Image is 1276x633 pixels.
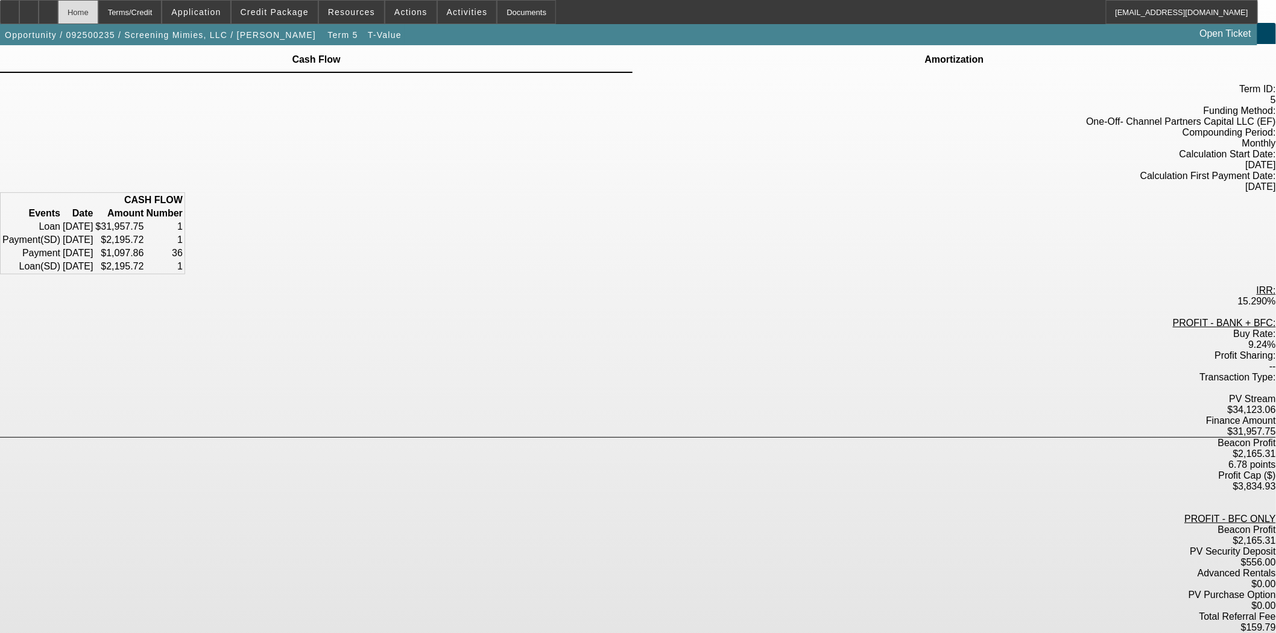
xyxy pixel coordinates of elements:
td: $2,195.72 [95,260,144,272]
span: Credit Package [241,7,309,17]
td: 1 [145,221,183,233]
span: Term 5 [327,30,358,40]
td: [DATE] [62,247,93,259]
label: $159.79 [1241,622,1276,632]
td: Payment [2,247,61,259]
th: Amount [95,207,144,219]
button: Actions [385,1,437,24]
td: 1 [145,260,183,272]
span: Activities [447,7,488,17]
td: Amortization [924,54,985,65]
button: Resources [319,1,384,24]
td: $31,957.75 [95,221,144,233]
th: CASH FLOW [2,194,183,206]
label: $0.00 [1252,600,1276,611]
span: Actions [394,7,428,17]
td: $2,195.72 [95,234,144,246]
label: $31,957.75 [1228,426,1276,436]
button: Activities [438,1,497,24]
button: T-Value [365,24,405,46]
th: Date [62,207,93,219]
label: $556.00 [1241,557,1276,567]
span: - Channel Partners Capital LLC (EF) [1120,116,1276,127]
td: $1,097.86 [95,247,144,259]
td: 1 [145,234,183,246]
button: Application [162,1,230,24]
a: Open Ticket [1195,24,1256,44]
span: (SD) [40,235,60,245]
span: (SD) [40,261,60,271]
td: Cash Flow [292,54,341,65]
th: Number [145,207,183,219]
button: Credit Package [232,1,318,24]
span: Opportunity / 092500235 / Screening Mimies, LLC / [PERSON_NAME] [5,30,316,40]
td: 36 [145,247,183,259]
td: Loan [2,221,61,233]
span: Resources [328,7,375,17]
span: T-Value [368,30,402,40]
th: Events [2,207,61,219]
label: $0.00 [1252,579,1276,589]
button: Term 5 [324,24,362,46]
td: Loan [2,260,61,272]
td: [DATE] [62,221,93,233]
td: [DATE] [62,260,93,272]
span: Application [171,7,221,17]
td: [DATE] [62,234,93,246]
td: Payment [2,234,61,246]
